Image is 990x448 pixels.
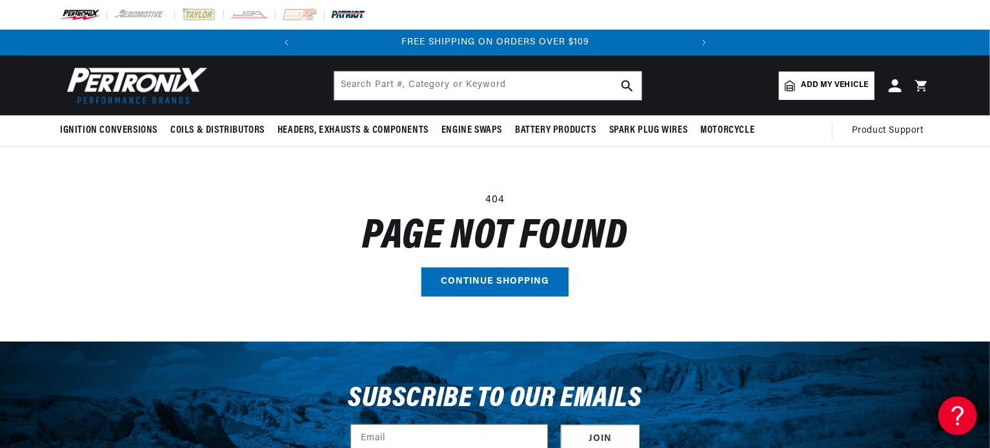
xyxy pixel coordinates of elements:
[700,124,754,137] span: Motorcycle
[779,72,874,100] a: Add my vehicle
[691,30,717,55] button: Translation missing: en.sections.announcements.next_announcement
[60,192,930,209] p: 404
[334,72,641,100] input: Search Part #, Category or Keyword
[274,30,299,55] button: Translation missing: en.sections.announcements.previous_announcement
[164,115,271,146] summary: Coils & Distributors
[271,115,435,146] summary: Headers, Exhausts & Components
[170,124,265,137] span: Coils & Distributors
[609,124,688,137] span: Spark Plug Wires
[60,115,164,146] summary: Ignition Conversions
[300,35,692,50] div: Announcement
[60,63,208,108] img: Pertronix
[278,124,429,137] span: Headers, Exhausts & Components
[348,387,642,411] h3: Subscribe to our emails
[435,115,509,146] summary: Engine Swaps
[852,115,930,146] summary: Product Support
[613,72,641,100] button: search button
[28,30,962,55] slideshow-component: Translation missing: en.sections.announcements.announcement_bar
[802,79,869,92] span: Add my vehicle
[509,115,603,146] summary: Battery Products
[60,124,157,137] span: Ignition Conversions
[300,35,692,50] div: 2 of 2
[441,124,502,137] span: Engine Swaps
[603,115,694,146] summary: Spark Plug Wires
[402,37,590,47] span: FREE SHIPPING ON ORDERS OVER $109
[515,124,596,137] span: Battery Products
[421,268,569,297] a: Continue shopping
[694,115,761,146] summary: Motorcycle
[60,219,930,255] h1: Page not found
[852,124,924,138] span: Product Support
